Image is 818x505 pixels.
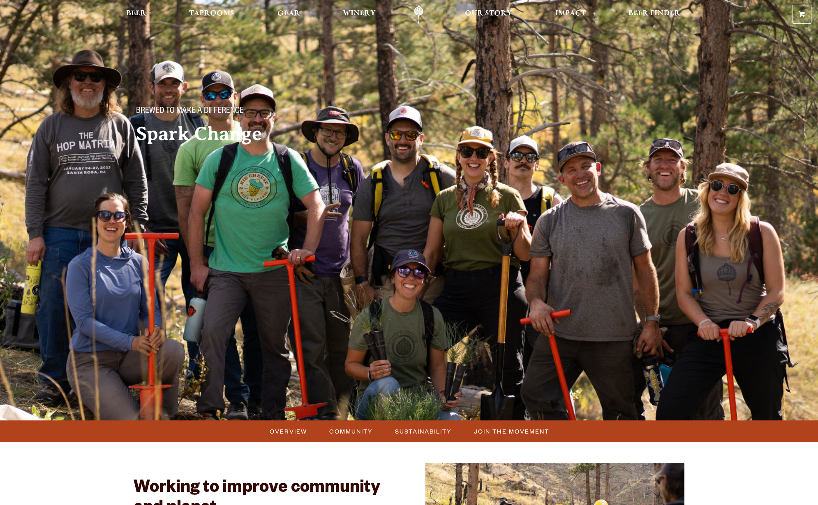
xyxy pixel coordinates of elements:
[390,425,456,437] a: Sustainability
[469,425,553,437] a: Join the Movement
[136,106,244,117] span: Brewed to make a difference
[474,425,549,437] span: Join the Movement
[265,425,311,437] a: Overview
[121,5,152,24] a: Beer
[555,10,586,17] span: Impact
[329,425,373,437] span: Community
[272,5,305,24] a: Gear
[324,425,377,437] a: Community
[270,425,307,437] span: Overview
[550,5,591,24] a: Impact
[623,5,686,24] a: Beer Finder
[136,124,393,144] h2: Spark Change
[460,5,518,24] a: Our Story
[337,5,381,24] a: Winery
[277,10,300,17] span: Gear
[189,10,234,17] span: Taprooms
[629,10,680,17] span: Beer Finder
[395,425,452,437] span: Sustainability
[184,5,240,24] a: Taprooms
[126,10,146,17] span: Beer
[343,10,376,17] span: Winery
[403,5,434,24] a: Odell Home
[465,10,512,17] span: Our Story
